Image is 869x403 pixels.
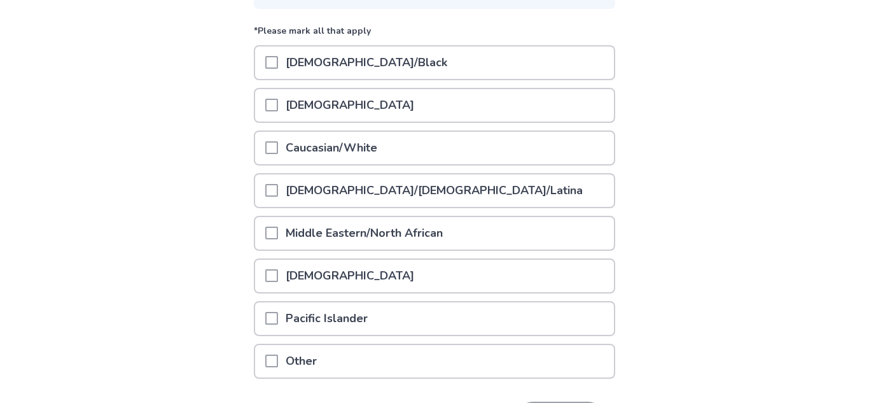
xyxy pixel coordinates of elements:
p: Other [278,345,324,378]
p: *Please mark all that apply [254,24,615,45]
p: [DEMOGRAPHIC_DATA] [278,260,422,292]
p: [DEMOGRAPHIC_DATA]/Black [278,46,455,79]
p: Pacific Islander [278,302,375,335]
p: [DEMOGRAPHIC_DATA] [278,89,422,122]
p: Middle Eastern/North African [278,217,450,250]
p: Caucasian/White [278,132,385,164]
p: [DEMOGRAPHIC_DATA]/[DEMOGRAPHIC_DATA]/Latina [278,174,590,207]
